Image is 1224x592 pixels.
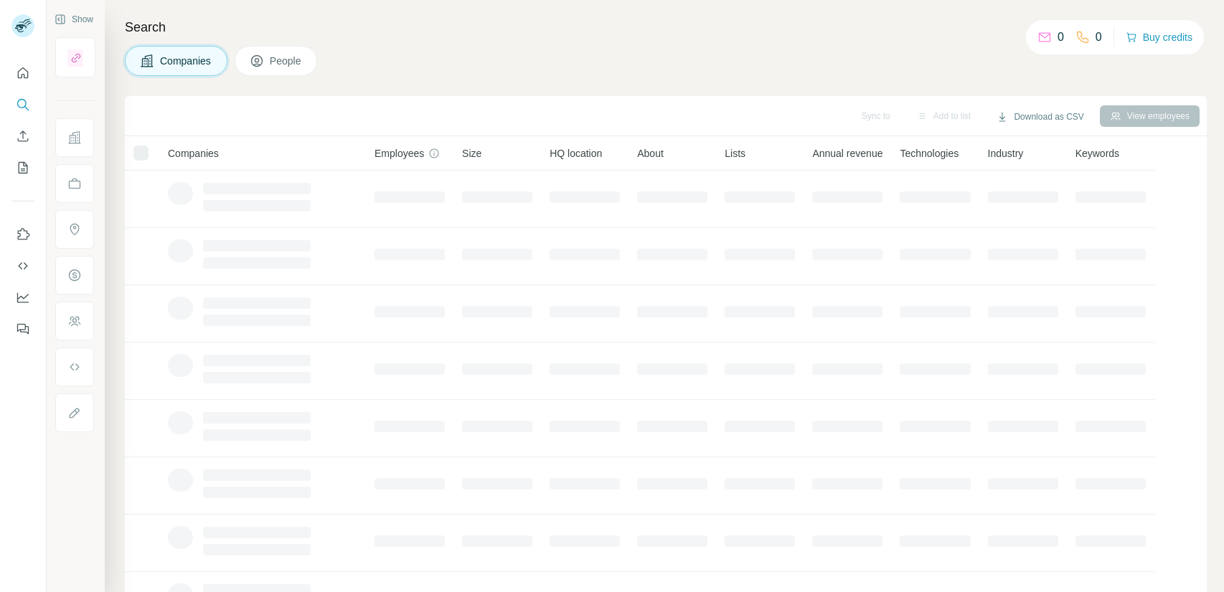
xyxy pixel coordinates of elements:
p: 0 [1058,29,1064,46]
button: Enrich CSV [11,123,34,149]
button: Quick start [11,60,34,86]
span: Size [462,146,481,161]
span: People [270,54,303,68]
span: Technologies [900,146,959,161]
p: 0 [1096,29,1102,46]
span: Employees [375,146,424,161]
h4: Search [125,17,1207,37]
span: Keywords [1075,146,1119,161]
button: Dashboard [11,285,34,310]
button: Download as CSV [987,106,1093,128]
button: My lists [11,155,34,181]
span: HQ location [550,146,602,161]
span: Annual revenue [812,146,882,161]
button: Buy credits [1126,27,1192,47]
span: Companies [160,54,212,68]
button: Feedback [11,316,34,342]
button: Show [44,9,103,30]
span: Industry [988,146,1024,161]
span: Companies [168,146,219,161]
span: About [637,146,664,161]
button: Search [11,92,34,118]
button: Use Surfe API [11,253,34,279]
span: Lists [725,146,745,161]
button: Use Surfe on LinkedIn [11,221,34,247]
